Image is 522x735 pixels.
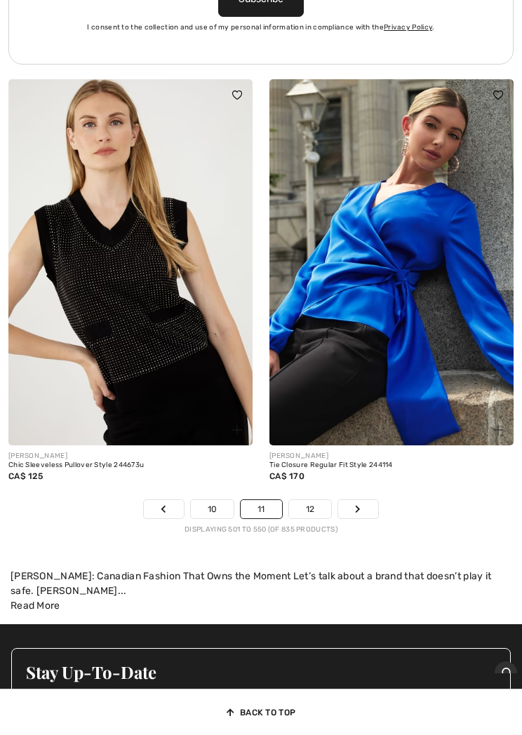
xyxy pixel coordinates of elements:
label: I consent to the collection and use of my personal information in compliance with the . [87,22,434,33]
img: plus_v2.svg [232,425,242,435]
div: [PERSON_NAME] [8,451,253,461]
span: CA$ 125 [8,471,43,481]
a: 10 [191,500,234,518]
div: [PERSON_NAME]: Canadian Fashion That Owns the Moment Let’s talk about a brand that doesn’t play i... [11,569,511,598]
div: [PERSON_NAME] [269,451,514,461]
a: 11 [241,500,282,518]
img: heart_black_full.svg [493,90,503,99]
span: Read More [11,600,60,612]
img: Tie Closure Regular Fit Style 244114. Royal [269,79,514,445]
a: 12 [289,500,332,518]
img: heart_black_full.svg [232,90,242,99]
h3: Stay Up-To-Date [26,663,496,681]
div: Tie Closure Regular Fit Style 244114 [269,461,514,470]
img: plus_v2.svg [493,425,503,435]
div: Chic Sleeveless Pullover Style 244673u [8,461,253,470]
img: Chic Sleeveless Pullover Style 244673u. Black [8,79,253,445]
a: Privacy Policy [384,23,432,32]
iframe: Opens a widget where you can chat to one of our agents [495,661,517,673]
span: CA$ 170 [269,471,304,481]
